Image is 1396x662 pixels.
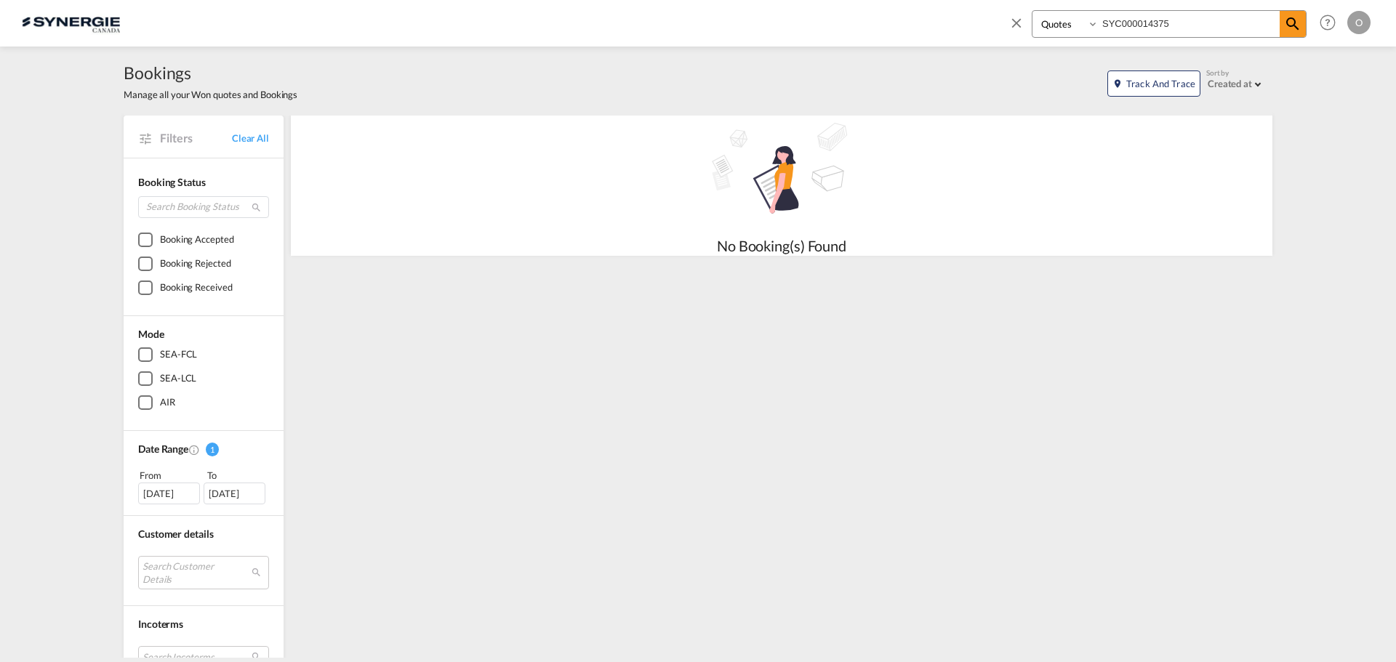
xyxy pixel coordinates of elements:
span: Filters [160,130,232,146]
img: 1f56c880d42311ef80fc7dca854c8e59.png [22,7,120,39]
span: Sort by [1206,68,1229,78]
input: Search Booking Status [138,196,269,218]
div: [DATE] [138,483,200,504]
span: Booking Status [138,176,206,188]
md-icon: Created On [188,444,200,456]
span: 1 [206,443,219,456]
div: AIR [160,395,175,410]
span: Customer details [138,528,213,540]
div: O [1347,11,1371,34]
md-checkbox: SEA-FCL [138,347,269,362]
div: [DATE] [204,483,265,504]
span: icon-close [1008,10,1032,45]
md-icon: icon-magnify [1284,15,1301,33]
span: Incoterms [138,618,183,630]
span: icon-magnify [1280,11,1306,37]
span: Date Range [138,443,188,455]
div: Customer details [138,527,269,541]
div: Booking Rejected [160,257,230,271]
div: From [138,468,202,483]
div: SEA-FCL [160,347,197,362]
span: Mode [138,328,164,340]
button: icon-map-markerTrack and Trace [1107,70,1200,97]
span: From To [DATE][DATE] [138,468,269,504]
div: Booking Status [138,175,269,190]
md-icon: icon-map-marker [1112,78,1123,89]
div: Help [1315,10,1347,36]
input: Enter Booking ID, Reference ID, Order ID [1099,11,1280,36]
div: No Booking(s) Found [673,235,891,256]
span: Help [1315,10,1340,35]
span: Manage all your Won quotes and Bookings [124,88,297,101]
div: Booking Received [160,280,232,295]
md-icon: assets/icons/custom/empty_shipments.svg [673,116,891,235]
md-icon: icon-magnify [251,202,262,213]
div: Booking Accepted [160,233,233,247]
div: To [206,468,270,483]
div: Created at [1208,78,1252,89]
a: Clear All [232,132,269,145]
span: Bookings [124,61,297,84]
md-checkbox: AIR [138,395,269,410]
md-icon: icon-close [1008,15,1024,31]
div: SEA-LCL [160,371,196,386]
md-checkbox: SEA-LCL [138,371,269,386]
